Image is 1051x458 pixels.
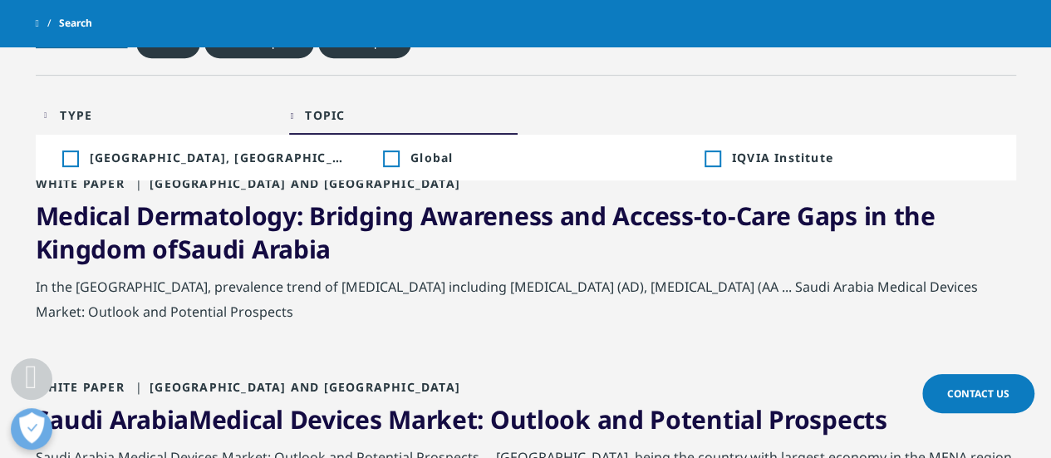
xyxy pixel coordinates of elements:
[60,107,92,123] div: Type facet.
[44,143,366,172] li: Inclusion filter on Europe, Middle East, & Africa; 8 results
[129,175,460,191] span: [GEOGRAPHIC_DATA] and [GEOGRAPHIC_DATA]
[36,23,1016,75] div: Active filters
[36,175,125,191] span: White Paper
[705,151,719,166] div: Inclusion filter on IQVIA Institute; 1 result
[947,387,1009,401] span: Contact Us
[686,143,1008,172] li: Inclusion filter on IQVIA Institute; 1 result
[410,150,668,165] span: Global
[62,151,77,166] div: Inclusion filter on Europe, Middle East, & Africa; 8 results
[36,402,104,436] span: Saudi
[252,232,331,266] span: Arabia
[36,274,1016,332] div: In the [GEOGRAPHIC_DATA], prevalence trend of [MEDICAL_DATA] including [MEDICAL_DATA] (AD), [MEDI...
[129,379,460,395] span: [GEOGRAPHIC_DATA] and [GEOGRAPHIC_DATA]
[305,107,345,123] div: Topic facet.
[59,8,92,38] span: Search
[36,199,936,266] a: Medical Dermatology: Bridging Awareness and Access-to-Care Gaps in the Kingdom ofSaudi Arabia
[178,232,246,266] span: Saudi
[365,143,686,172] li: Inclusion filter on Global; 5 results
[732,150,990,165] span: IQVIA Institute
[90,150,347,165] span: Europe, Middle East, & Africa
[36,402,887,436] a: Saudi ArabiaMedical Devices Market: Outlook and Potential Prospects
[383,151,398,166] div: Inclusion filter on Global; 5 results
[11,408,52,450] button: Open Preferences
[36,379,125,395] span: White Paper
[110,402,189,436] span: Arabia
[922,374,1034,413] a: Contact Us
